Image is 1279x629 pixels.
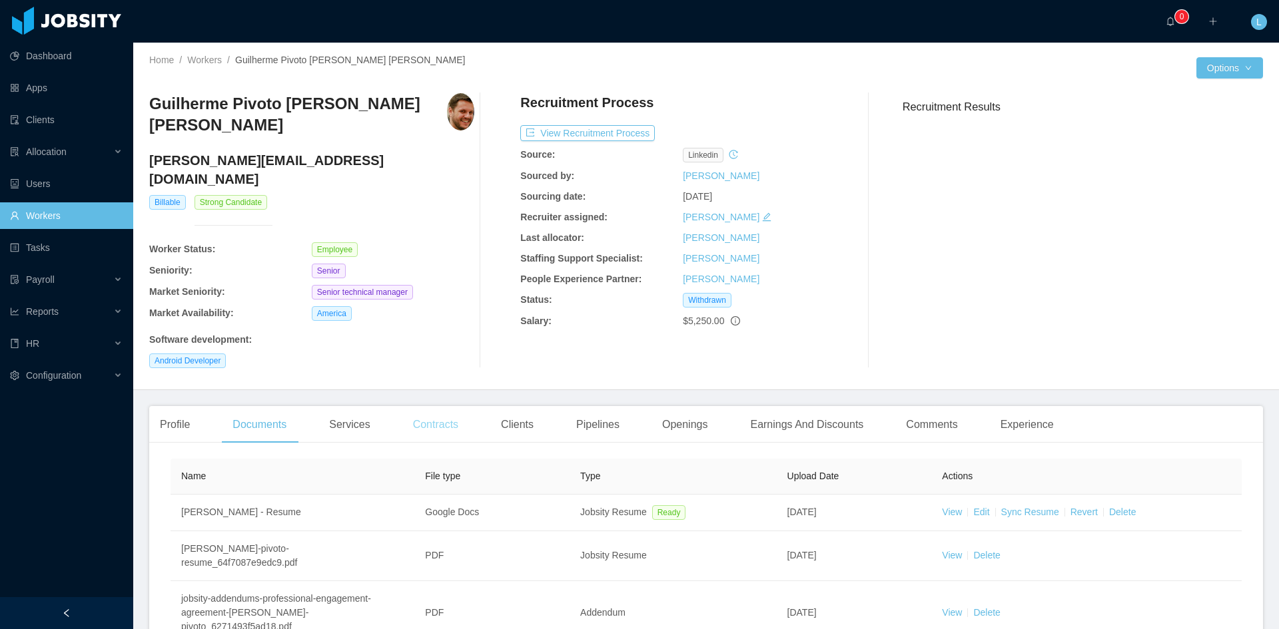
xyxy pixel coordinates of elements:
[520,93,653,112] h4: Recruitment Process
[683,148,723,162] span: linkedin
[683,232,759,243] a: [PERSON_NAME]
[10,202,123,229] a: icon: userWorkers
[580,607,626,618] span: Addendum
[149,286,225,297] b: Market Seniority:
[520,128,655,138] a: icon: exportView Recruitment Process
[179,55,182,65] span: /
[181,471,206,481] span: Name
[787,550,817,560] span: [DATE]
[149,406,201,443] div: Profile
[729,150,738,159] i: icon: history
[312,306,352,321] span: America
[149,195,186,210] span: Billable
[312,264,346,278] span: Senior
[149,308,234,318] b: Market Availability:
[903,99,1263,115] h3: Recruitment Results
[762,212,771,222] i: icon: edit
[580,550,647,560] span: Jobsity Resume
[149,334,252,345] b: Software development :
[787,507,817,517] span: [DATE]
[651,406,719,443] div: Openings
[942,507,962,517] a: View
[227,55,230,65] span: /
[10,339,19,348] i: icon: book
[26,306,59,317] span: Reports
[739,406,874,443] div: Earnings And Discounts
[973,550,1000,560] a: Delete
[520,274,641,284] b: People Experience Partner:
[26,370,81,381] span: Configuration
[580,471,600,481] span: Type
[520,125,655,141] button: icon: exportView Recruitment Process
[973,607,1000,618] a: Delete
[26,146,67,157] span: Allocation
[187,55,222,65] a: Workers
[171,531,414,581] td: [PERSON_NAME]-pivoto-resume_64f7087e9edc9.pdf
[942,550,962,560] a: View
[566,406,630,443] div: Pipelines
[520,149,555,160] b: Source:
[942,471,973,481] span: Actions
[683,315,724,326] span: $5,250.00
[10,371,19,380] i: icon: setting
[1001,507,1059,517] a: Sync Resume
[520,294,552,305] b: Status:
[425,471,460,481] span: File type
[1175,10,1188,23] sup: 0
[787,471,839,481] span: Upload Date
[10,75,123,101] a: icon: appstoreApps
[683,212,759,222] a: [PERSON_NAME]
[149,93,447,136] h3: Guilherme Pivoto [PERSON_NAME] [PERSON_NAME]
[580,507,647,517] span: Jobsity Resume
[447,93,474,130] img: 45b4e4a5-194b-4f25-ac2d-cc57900a09ad_664eae34323bf-400w.png
[149,151,474,188] h4: [PERSON_NAME][EMAIL_ADDRESS][DOMAIN_NAME]
[683,191,712,202] span: [DATE]
[490,406,544,443] div: Clients
[235,55,465,65] span: Guilherme Pivoto [PERSON_NAME] [PERSON_NAME]
[973,507,989,517] a: Edit
[402,406,469,443] div: Contracts
[222,406,297,443] div: Documents
[26,274,55,285] span: Payroll
[1196,57,1263,79] button: Optionsicon: down
[10,170,123,197] a: icon: robotUsers
[1208,17,1218,26] i: icon: plus
[683,293,731,308] span: Withdrawn
[520,191,586,202] b: Sourcing date:
[1070,507,1098,517] a: Revert
[10,147,19,156] i: icon: solution
[10,43,123,69] a: icon: pie-chartDashboard
[318,406,380,443] div: Services
[10,275,19,284] i: icon: file-protect
[312,242,358,257] span: Employee
[312,285,413,300] span: Senior technical manager
[520,212,608,222] b: Recruiter assigned:
[149,244,215,254] b: Worker Status:
[171,495,414,531] td: [PERSON_NAME] - Resume
[10,234,123,261] a: icon: profileTasks
[149,353,226,368] span: Android Developer
[942,607,962,618] a: View
[10,307,19,316] i: icon: line-chart
[195,195,267,210] span: Strong Candidate
[990,406,1065,443] div: Experience
[652,505,686,520] span: Ready
[520,170,574,181] b: Sourced by:
[731,316,740,325] span: info-circle
[683,170,759,181] a: [PERSON_NAME]
[1109,507,1136,517] a: Delete
[149,55,174,65] a: Home
[149,265,193,276] b: Seniority:
[895,406,968,443] div: Comments
[10,106,123,133] a: icon: auditClients
[683,274,759,284] a: [PERSON_NAME]
[1166,17,1175,26] i: icon: bell
[414,531,570,581] td: PDF
[1256,14,1262,30] span: L
[520,253,643,264] b: Staffing Support Specialist:
[520,232,584,243] b: Last allocator:
[787,607,817,618] span: [DATE]
[414,495,570,531] td: Google Docs
[683,253,759,264] a: [PERSON_NAME]
[26,338,39,349] span: HR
